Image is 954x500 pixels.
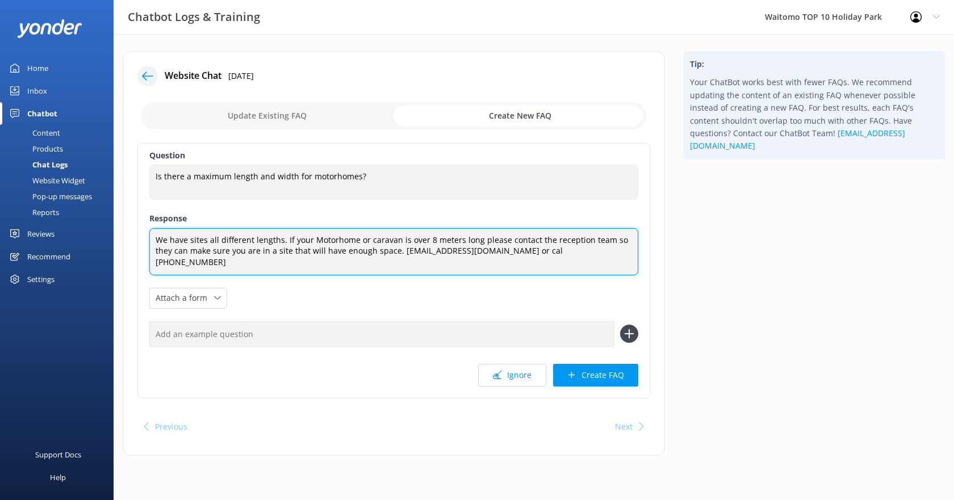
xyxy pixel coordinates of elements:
img: yonder-white-logo.png [17,19,82,38]
a: Content [7,125,114,141]
div: Reports [7,204,59,220]
div: Products [7,141,63,157]
input: Add an example question [149,321,614,347]
span: Attach a form [156,292,214,304]
label: Question [149,149,638,162]
a: Website Widget [7,173,114,188]
button: Ignore [478,364,546,386]
p: [DATE] [228,70,254,82]
textarea: Is there a maximum length and width for motorhomes? [149,165,638,200]
div: Home [27,57,48,79]
h4: Tip: [690,58,938,70]
textarea: We have sites all different lengths. If your Motorhome or caravan is over 8 meters long please co... [149,228,638,275]
div: Recommend [27,245,70,268]
h4: Website Chat [165,69,221,83]
a: Products [7,141,114,157]
div: Support Docs [35,443,81,466]
a: Reports [7,204,114,220]
div: Content [7,125,60,141]
label: Response [149,212,638,225]
div: Help [50,466,66,489]
a: Pop-up messages [7,188,114,204]
div: Website Widget [7,173,85,188]
div: Chat Logs [7,157,68,173]
p: Your ChatBot works best with fewer FAQs. We recommend updating the content of an existing FAQ whe... [690,76,938,152]
button: Create FAQ [553,364,638,386]
div: Pop-up messages [7,188,92,204]
h3: Chatbot Logs & Training [128,8,260,26]
div: Reviews [27,222,55,245]
a: Chat Logs [7,157,114,173]
div: Inbox [27,79,47,102]
div: Chatbot [27,102,57,125]
div: Settings [27,268,55,291]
